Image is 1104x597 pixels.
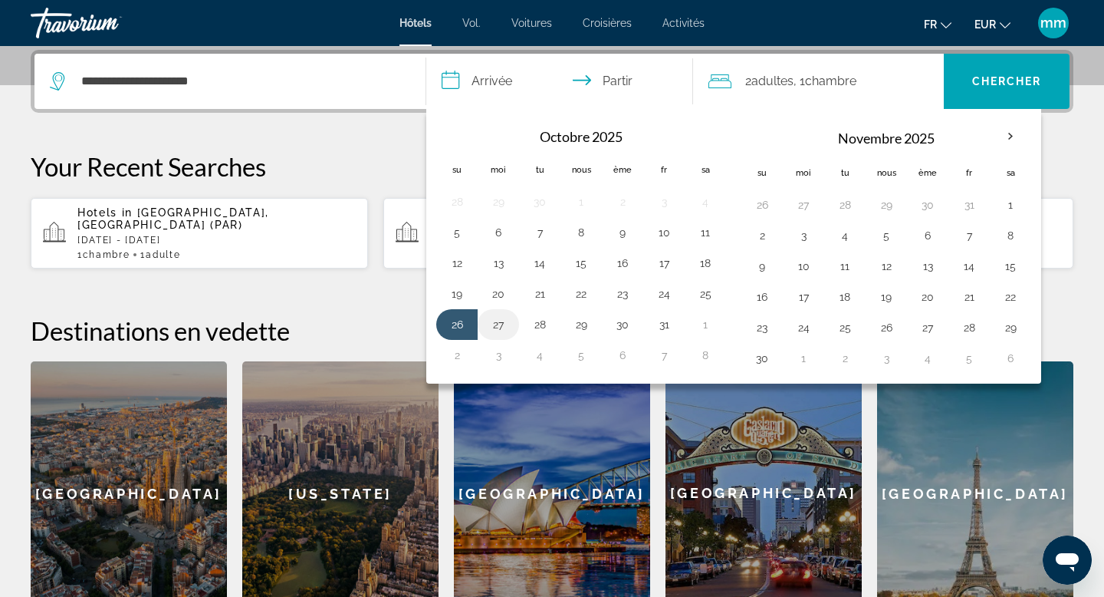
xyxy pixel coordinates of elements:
[652,222,676,243] button: Jour 10
[383,197,721,269] button: Hotels in [GEOGRAPHIC_DATA], [GEOGRAPHIC_DATA] (PAR)[DATE] - [DATE]1Chambre1Adulte
[462,17,481,29] font: Vol.
[915,317,940,338] button: Jour 27
[974,13,1010,35] button: Changer de devise
[583,17,632,29] font: Croisières
[741,119,1031,374] table: Grille de calendrier de droite
[791,348,816,369] button: Jour 1
[750,194,774,216] button: Jour 26
[874,256,899,277] button: Jour 12
[957,348,981,369] button: Jour 5
[610,191,635,213] button: Jour 2
[527,314,552,335] button: Jour 28
[445,222,469,243] button: Jour 5
[527,345,552,366] button: Jour 4
[83,249,130,260] span: Chambre
[750,286,774,308] button: Jour 16
[990,119,1031,154] button: Mois prochain
[693,283,718,305] button: Jour 25
[652,283,676,305] button: Jour 24
[569,252,593,274] button: Jour 15
[998,225,1023,246] button: Jour 8
[445,283,469,305] button: Jour 19
[540,128,623,145] font: Octobre 2025
[957,286,981,308] button: Jour 21
[793,74,805,88] font: , 1
[140,249,180,260] span: 1
[745,74,751,88] font: 2
[399,17,432,29] a: Hôtels
[610,222,635,243] button: Jour 9
[874,286,899,308] button: Jour 19
[998,348,1023,369] button: Jour 6
[34,54,1069,109] div: Widget de recherche
[957,225,981,246] button: Jour 7
[527,191,552,213] button: Jour 30
[693,314,718,335] button: Jour 1
[915,194,940,216] button: Jour 30
[944,54,1069,109] button: Recherche
[486,222,511,243] button: Jour 6
[486,252,511,274] button: Jour 13
[693,191,718,213] button: Jour 4
[527,252,552,274] button: Jour 14
[874,225,899,246] button: Jour 5
[610,283,635,305] button: Jour 23
[915,286,940,308] button: Jour 20
[31,3,184,43] a: Travorium
[569,222,593,243] button: Jour 8
[569,283,593,305] button: Jour 22
[693,345,718,366] button: Jour 8
[791,317,816,338] button: Jour 24
[31,151,1073,182] p: Your Recent Searches
[915,348,940,369] button: Jour 4
[569,314,593,335] button: Jour 29
[957,194,981,216] button: Jour 31
[652,191,676,213] button: Jour 3
[652,252,676,274] button: Jour 17
[791,225,816,246] button: Jour 3
[80,70,402,93] input: Rechercher une destination hôtelière
[838,130,935,147] font: Novembre 2025
[31,197,368,269] button: Hotels in [GEOGRAPHIC_DATA], [GEOGRAPHIC_DATA] (PAR)[DATE] - [DATE]1Chambre1Adulte
[77,249,130,260] span: 1
[652,345,676,366] button: Jour 7
[77,206,269,231] span: [GEOGRAPHIC_DATA], [GEOGRAPHIC_DATA] (PAR)
[924,13,951,35] button: Changer de langue
[662,17,705,29] a: Activités
[693,252,718,274] button: Jour 18
[833,194,857,216] button: Jour 28
[833,286,857,308] button: Jour 18
[791,286,816,308] button: Jour 17
[924,18,937,31] font: fr
[915,225,940,246] button: Jour 6
[998,286,1023,308] button: Jour 22
[77,235,356,246] p: [DATE] - [DATE]
[445,252,469,274] button: Jour 12
[833,256,857,277] button: Jour 11
[426,54,693,109] button: Sélectionnez la date d'arrivée et de départ
[527,283,552,305] button: Jour 21
[750,225,774,246] button: Jour 2
[1033,7,1073,39] button: Menu utilisateur
[750,256,774,277] button: Jour 9
[31,315,1073,346] h2: Destinations en vedette
[569,345,593,366] button: Jour 5
[957,317,981,338] button: Jour 28
[610,314,635,335] button: Jour 30
[751,74,793,88] font: adultes
[1043,536,1092,585] iframe: Bouton de lancement de la fenêtre de messagerie
[486,345,511,366] button: Jour 3
[915,256,940,277] button: Jour 13
[998,256,1023,277] button: Jour 15
[791,256,816,277] button: Jour 10
[511,17,552,29] a: Voitures
[486,314,511,335] button: Jour 27
[610,345,635,366] button: Jour 6
[445,314,469,335] button: Jour 26
[974,18,996,31] font: EUR
[146,249,180,260] span: Adulte
[874,194,899,216] button: Jour 29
